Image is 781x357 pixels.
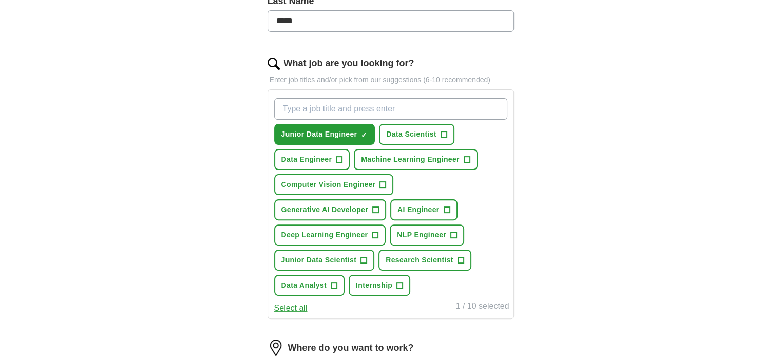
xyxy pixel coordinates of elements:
[361,131,367,139] span: ✓
[281,230,368,240] span: Deep Learning Engineer
[386,129,436,140] span: Data Scientist
[281,204,368,215] span: Generative AI Developer
[349,275,410,296] button: Internship
[274,250,375,271] button: Junior Data Scientist
[274,199,386,220] button: Generative AI Developer
[268,340,284,356] img: location.png
[281,255,357,266] span: Junior Data Scientist
[274,98,507,120] input: Type a job title and press enter
[390,199,458,220] button: AI Engineer
[274,124,375,145] button: Junior Data Engineer✓
[268,58,280,70] img: search.png
[361,154,460,165] span: Machine Learning Engineer
[386,255,453,266] span: Research Scientist
[455,300,509,314] div: 1 / 10 selected
[284,57,414,70] label: What job are you looking for?
[281,280,327,291] span: Data Analyst
[281,179,376,190] span: Computer Vision Engineer
[268,74,514,85] p: Enter job titles and/or pick from our suggestions (6-10 recommended)
[281,129,357,140] span: Junior Data Engineer
[354,149,478,170] button: Machine Learning Engineer
[288,341,414,355] label: Where do you want to work?
[274,275,345,296] button: Data Analyst
[378,250,471,271] button: Research Scientist
[274,149,350,170] button: Data Engineer
[274,224,386,246] button: Deep Learning Engineer
[356,280,392,291] span: Internship
[390,224,464,246] button: NLP Engineer
[274,302,308,314] button: Select all
[281,154,332,165] span: Data Engineer
[274,174,394,195] button: Computer Vision Engineer
[397,204,440,215] span: AI Engineer
[379,124,454,145] button: Data Scientist
[397,230,446,240] span: NLP Engineer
